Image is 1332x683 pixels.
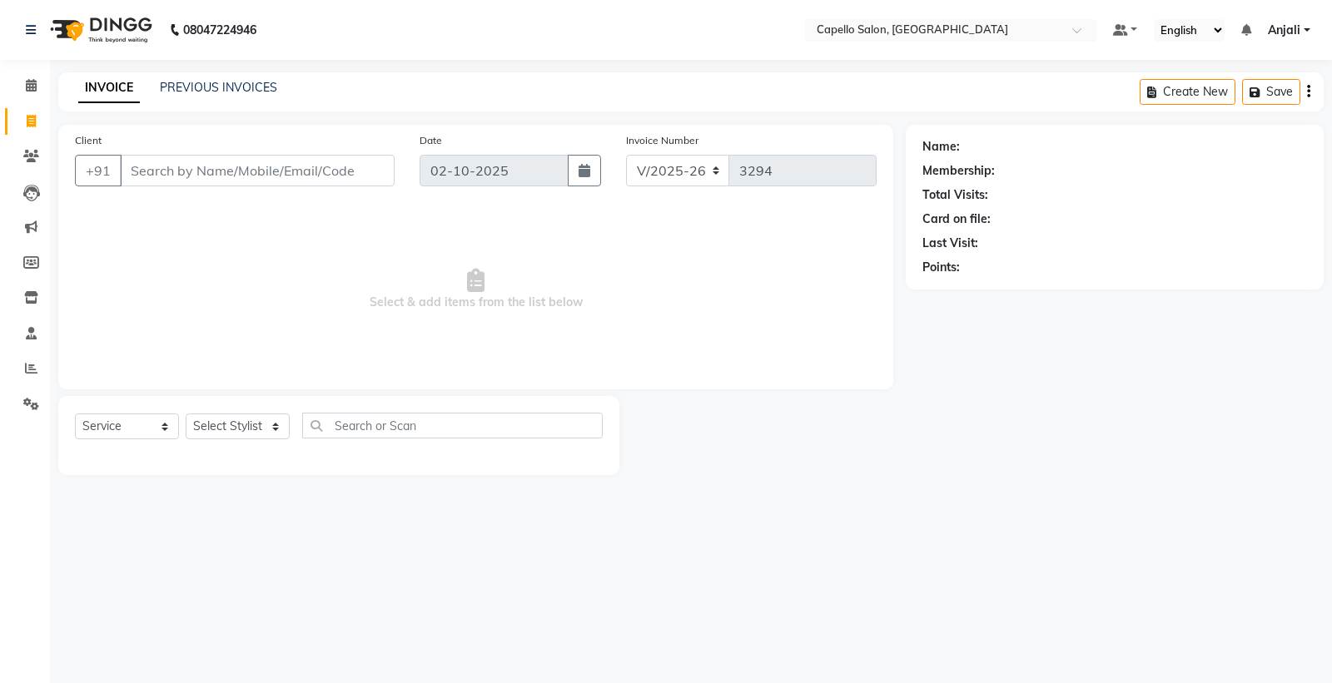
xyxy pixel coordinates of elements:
label: Invoice Number [626,133,698,148]
div: Points: [922,259,960,276]
a: PREVIOUS INVOICES [160,80,277,95]
img: logo [42,7,157,53]
div: Card on file: [922,210,991,228]
button: +91 [75,155,122,186]
span: Select & add items from the list below [75,206,877,373]
span: Anjali [1268,22,1300,39]
input: Search or Scan [302,413,603,438]
label: Client [75,133,102,148]
div: Total Visits: [922,186,988,204]
b: 08047224946 [183,7,256,53]
div: Membership: [922,162,995,180]
button: Create New [1140,79,1235,105]
input: Search by Name/Mobile/Email/Code [120,155,395,186]
div: Name: [922,138,960,156]
label: Date [420,133,442,148]
div: Last Visit: [922,235,978,252]
button: Save [1242,79,1300,105]
a: INVOICE [78,73,140,103]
